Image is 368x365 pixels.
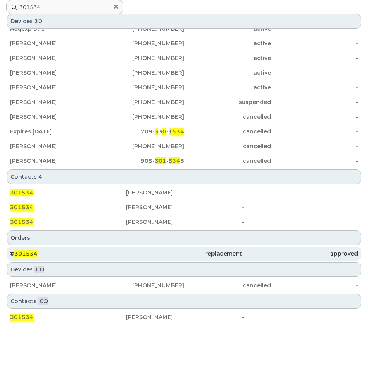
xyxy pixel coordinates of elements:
[7,186,361,200] a: 301534[PERSON_NAME]-
[97,142,184,150] div: [PHONE_NUMBER]
[97,54,184,62] div: [PHONE_NUMBER]
[271,157,358,165] div: -
[126,203,242,211] div: [PERSON_NAME]
[7,51,361,65] a: [PERSON_NAME][PHONE_NUMBER]active-
[184,281,271,289] div: cancelled
[271,142,358,150] div: -
[10,25,97,32] div: Acqexp 371
[10,113,97,121] div: [PERSON_NAME]
[126,189,242,196] div: [PERSON_NAME]
[7,22,361,36] a: Acqexp 371[PHONE_NUMBER]active-
[242,189,358,196] div: -
[10,189,33,196] span: 301534
[155,157,166,164] span: 301
[7,95,361,109] a: [PERSON_NAME][PHONE_NUMBER]suspended-
[184,128,271,135] div: cancelled
[126,218,242,226] div: [PERSON_NAME]
[7,262,361,277] div: Devices
[10,218,33,225] span: 301534
[10,69,97,77] div: [PERSON_NAME]
[7,110,361,124] a: [PERSON_NAME][PHONE_NUMBER]cancelled-
[271,39,358,47] div: -
[7,247,361,261] a: #301534replacementapproved
[97,69,184,77] div: [PHONE_NUMBER]
[7,169,361,184] div: Contacts
[97,84,184,91] div: [PHONE_NUMBER]
[10,314,33,321] span: 301534
[155,128,158,135] span: 3
[184,84,271,91] div: active
[34,266,44,273] span: .CO
[242,250,358,258] div: approved
[162,128,166,135] span: 0
[7,294,361,309] div: Contacts
[14,250,37,257] span: 301534
[38,297,48,305] span: .CO
[97,25,184,32] div: [PHONE_NUMBER]
[97,39,184,47] div: [PHONE_NUMBER]
[271,113,358,121] div: -
[334,331,362,359] iframe: Messenger Launcher
[10,84,97,91] div: [PERSON_NAME]
[184,25,271,32] div: active
[10,281,97,289] div: [PERSON_NAME]
[271,98,358,106] div: -
[10,128,97,135] div: Expires [DATE]
[242,203,358,211] div: -
[184,142,271,150] div: cancelled
[169,157,180,164] span: 534
[10,142,97,150] div: [PERSON_NAME]
[7,66,361,80] a: [PERSON_NAME][PHONE_NUMBER]active-
[97,98,184,106] div: [PHONE_NUMBER]
[10,157,97,165] div: [PERSON_NAME]
[10,98,97,106] div: [PERSON_NAME]
[184,69,271,77] div: active
[242,313,358,321] div: -
[7,310,361,324] a: 301534[PERSON_NAME]-
[10,204,33,211] span: 301534
[184,113,271,121] div: cancelled
[10,54,97,62] div: [PERSON_NAME]
[242,218,358,226] div: -
[184,157,271,165] div: cancelled
[7,125,361,138] a: Expires [DATE]709-330-1534cancelled-
[7,139,361,153] a: [PERSON_NAME][PHONE_NUMBER]cancelled-
[38,173,42,181] span: 4
[184,54,271,62] div: active
[271,25,358,32] div: -
[271,54,358,62] div: -
[10,39,97,47] div: [PERSON_NAME]
[126,250,242,258] div: replacement
[7,278,361,292] a: [PERSON_NAME][PHONE_NUMBER]cancelled-
[10,250,126,258] div: #
[7,154,361,168] a: [PERSON_NAME]905-301-5348cancelled-
[184,39,271,47] div: active
[271,84,358,91] div: -
[271,128,358,135] div: -
[97,128,184,135] div: 709- 3 -
[97,113,184,121] div: [PHONE_NUMBER]
[271,69,358,77] div: -
[7,230,361,245] div: Orders
[97,281,184,289] div: [PHONE_NUMBER]
[7,80,361,94] a: [PERSON_NAME][PHONE_NUMBER]active-
[169,128,184,135] span: 1534
[7,200,361,214] a: 301534[PERSON_NAME]-
[184,98,271,106] div: suspended
[7,36,361,50] a: [PERSON_NAME][PHONE_NUMBER]active-
[7,215,361,229] a: 301534[PERSON_NAME]-
[271,281,358,289] div: -
[126,313,242,321] div: [PERSON_NAME]
[97,157,184,165] div: 905- - 8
